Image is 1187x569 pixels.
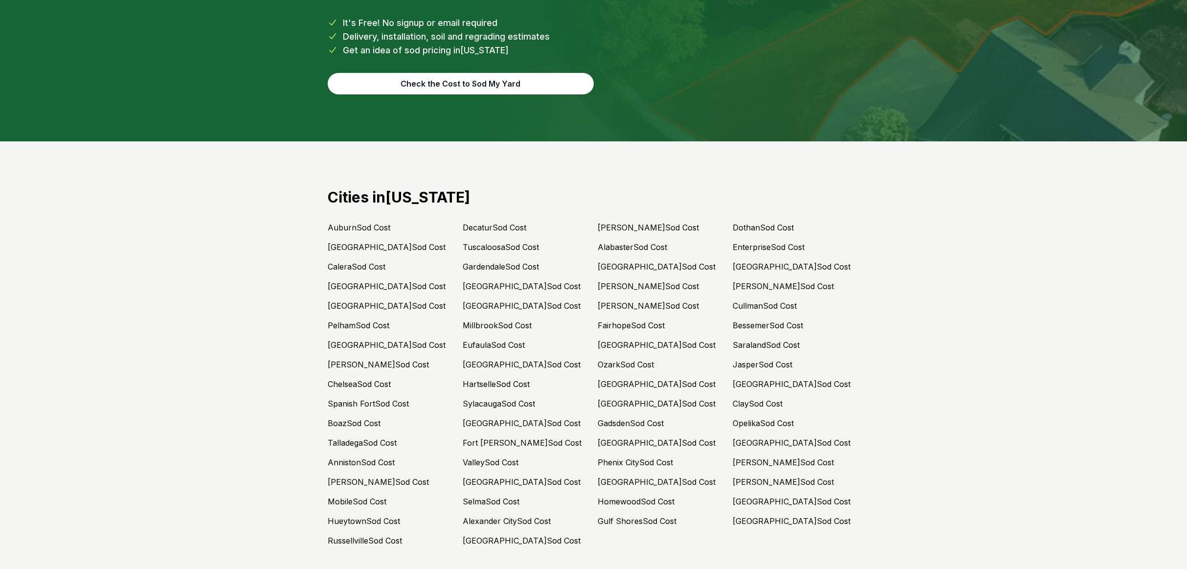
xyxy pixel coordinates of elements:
a: [PERSON_NAME]Sod Cost [598,281,699,291]
a: [GEOGRAPHIC_DATA]Sod Cost [733,438,851,448]
a: [GEOGRAPHIC_DATA]Sod Cost [328,281,446,291]
a: MobileSod Cost [328,497,386,506]
a: [PERSON_NAME]Sod Cost [733,281,834,291]
a: EnterpriseSod Cost [733,242,805,252]
a: [GEOGRAPHIC_DATA]Sod Cost [598,379,716,389]
a: GadsdenSod Cost [598,418,664,428]
a: [PERSON_NAME]Sod Cost [733,477,834,487]
button: Check the Cost to Sod My Yard [328,73,594,94]
a: OzarkSod Cost [598,360,654,369]
a: [GEOGRAPHIC_DATA]Sod Cost [328,340,446,350]
a: [GEOGRAPHIC_DATA]Sod Cost [463,536,581,546]
a: MillbrookSod Cost [463,320,532,330]
a: FairhopeSod Cost [598,320,665,330]
a: Phenix CitySod Cost [598,457,673,467]
li: Delivery, installation, soil and regrading estimates [328,30,860,44]
a: Gulf ShoresSod Cost [598,516,676,526]
li: It's Free! No signup or email required [328,16,860,30]
a: SaralandSod Cost [733,340,800,350]
a: [PERSON_NAME]Sod Cost [598,301,699,311]
a: [GEOGRAPHIC_DATA]Sod Cost [733,516,851,526]
a: [GEOGRAPHIC_DATA]Sod Cost [598,262,716,272]
a: [PERSON_NAME]Sod Cost [328,477,429,487]
a: ClaySod Cost [733,399,783,409]
a: CaleraSod Cost [328,262,385,272]
a: [GEOGRAPHIC_DATA]Sod Cost [598,399,716,409]
a: [GEOGRAPHIC_DATA]Sod Cost [463,477,581,487]
a: EufaulaSod Cost [463,340,525,350]
a: SelmaSod Cost [463,497,519,506]
a: Spanish FortSod Cost [328,399,409,409]
a: SylacaugaSod Cost [463,399,535,409]
a: ChelseaSod Cost [328,379,391,389]
a: [GEOGRAPHIC_DATA]Sod Cost [328,242,446,252]
a: [PERSON_NAME]Sod Cost [733,457,834,467]
a: [GEOGRAPHIC_DATA]Sod Cost [598,438,716,448]
a: PelhamSod Cost [328,320,389,330]
a: JasperSod Cost [733,360,792,369]
a: [GEOGRAPHIC_DATA]Sod Cost [733,262,851,272]
h2: Cities in [US_STATE] [328,188,860,206]
a: [GEOGRAPHIC_DATA]Sod Cost [733,497,851,506]
a: [GEOGRAPHIC_DATA]Sod Cost [463,360,581,369]
a: AnnistonSod Cost [328,457,395,467]
a: DothanSod Cost [733,223,794,232]
a: [GEOGRAPHIC_DATA]Sod Cost [598,477,716,487]
a: AlabasterSod Cost [598,242,667,252]
a: HartselleSod Cost [463,379,530,389]
a: [GEOGRAPHIC_DATA]Sod Cost [733,379,851,389]
a: HomewoodSod Cost [598,497,674,506]
a: [GEOGRAPHIC_DATA]Sod Cost [463,281,581,291]
a: Alexander CitySod Cost [463,516,551,526]
a: BoazSod Cost [328,418,381,428]
a: [PERSON_NAME]Sod Cost [598,223,699,232]
a: RussellvilleSod Cost [328,536,402,546]
li: Get an idea of sod pricing in [US_STATE] [328,44,860,57]
a: ValleySod Cost [463,457,518,467]
a: OpelikaSod Cost [733,418,794,428]
a: Fort [PERSON_NAME]Sod Cost [463,438,582,448]
a: [GEOGRAPHIC_DATA]Sod Cost [463,418,581,428]
a: CullmanSod Cost [733,301,797,311]
a: AuburnSod Cost [328,223,390,232]
a: TuscaloosaSod Cost [463,242,539,252]
a: BessemerSod Cost [733,320,803,330]
a: [GEOGRAPHIC_DATA]Sod Cost [463,301,581,311]
a: [GEOGRAPHIC_DATA]Sod Cost [598,340,716,350]
a: GardendaleSod Cost [463,262,539,272]
a: [PERSON_NAME]Sod Cost [328,360,429,369]
a: HueytownSod Cost [328,516,400,526]
a: [GEOGRAPHIC_DATA]Sod Cost [328,301,446,311]
a: TalladegaSod Cost [328,438,397,448]
a: DecaturSod Cost [463,223,526,232]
